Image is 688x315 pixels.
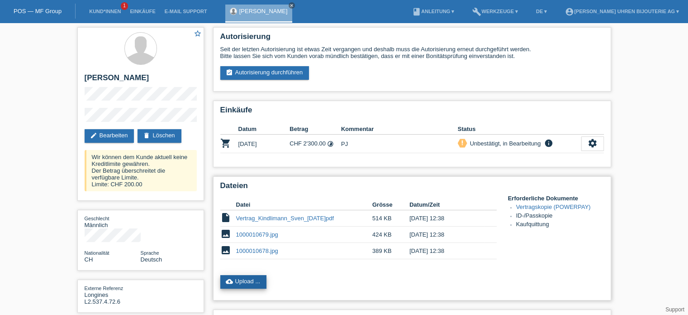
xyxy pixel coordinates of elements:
h2: Dateien [220,181,604,195]
i: assignment_turned_in [226,69,233,76]
div: Longines L2.537.4.72.6 [85,285,141,305]
i: POSP00028567 [220,138,231,149]
i: image [220,228,231,239]
i: build [472,7,481,16]
a: Kund*innen [85,9,125,14]
i: close [289,3,294,8]
li: ID-/Passkopie [516,212,604,221]
div: Unbestätigt, in Bearbeitung [467,139,541,148]
th: Kommentar [341,124,458,135]
a: assignment_turned_inAutorisierung durchführen [220,66,309,80]
th: Datum [238,124,290,135]
th: Grösse [372,199,409,210]
td: 514 KB [372,210,409,227]
td: [DATE] 12:38 [409,210,484,227]
div: Wir können dem Kunde aktuell keine Kreditlimite gewähren. Der Betrag überschreitet die verfügbare... [85,150,197,191]
a: Support [665,306,684,313]
i: Fixe Raten (12 Raten) [327,141,334,147]
a: cloud_uploadUpload ... [220,275,267,289]
a: Einkäufe [125,9,160,14]
td: 424 KB [372,227,409,243]
td: [DATE] 12:38 [409,227,484,243]
a: POS — MF Group [14,8,62,15]
i: book [412,7,421,16]
a: editBearbeiten [85,129,134,143]
i: account_circle [565,7,574,16]
i: edit [90,132,97,139]
i: insert_drive_file [220,212,231,223]
a: Vertragskopie (POWERPAY) [516,204,591,210]
a: close [289,2,295,9]
span: Nationalität [85,250,109,256]
td: [DATE] 12:38 [409,243,484,259]
td: [DATE] [238,135,290,153]
i: priority_high [459,140,465,146]
th: Datum/Zeit [409,199,484,210]
span: Deutsch [141,256,162,263]
a: E-Mail Support [160,9,212,14]
i: star_border [194,29,202,38]
h2: Einkäufe [220,106,604,119]
a: Vertrag_Kindlimann_Sven_[DATE]pdf [236,215,334,222]
h2: [PERSON_NAME] [85,73,197,87]
i: delete [143,132,150,139]
a: bookAnleitung ▾ [408,9,459,14]
span: 1 [121,2,128,10]
h2: Autorisierung [220,32,604,46]
td: 389 KB [372,243,409,259]
a: star_border [194,29,202,39]
i: info [543,139,554,148]
i: settings [588,138,598,148]
i: image [220,245,231,256]
span: Schweiz [85,256,93,263]
span: Externe Referenz [85,286,123,291]
th: Status [458,124,581,135]
a: account_circle[PERSON_NAME] Uhren Bijouterie AG ▾ [560,9,683,14]
td: CHF 2'300.00 [289,135,341,153]
th: Datei [236,199,372,210]
th: Betrag [289,124,341,135]
span: Geschlecht [85,216,109,221]
a: 1000010679.jpg [236,231,278,238]
li: Kaufquittung [516,221,604,229]
a: DE ▾ [531,9,551,14]
div: Seit der letzten Autorisierung ist etwas Zeit vergangen und deshalb muss die Autorisierung erneut... [220,46,604,59]
a: deleteLöschen [138,129,181,143]
a: buildWerkzeuge ▾ [468,9,522,14]
a: 1000010678.jpg [236,247,278,254]
h4: Erforderliche Dokumente [508,195,604,202]
div: Männlich [85,215,141,228]
i: cloud_upload [226,278,233,285]
span: Sprache [141,250,159,256]
a: [PERSON_NAME] [239,8,288,15]
td: PJ [341,135,458,153]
